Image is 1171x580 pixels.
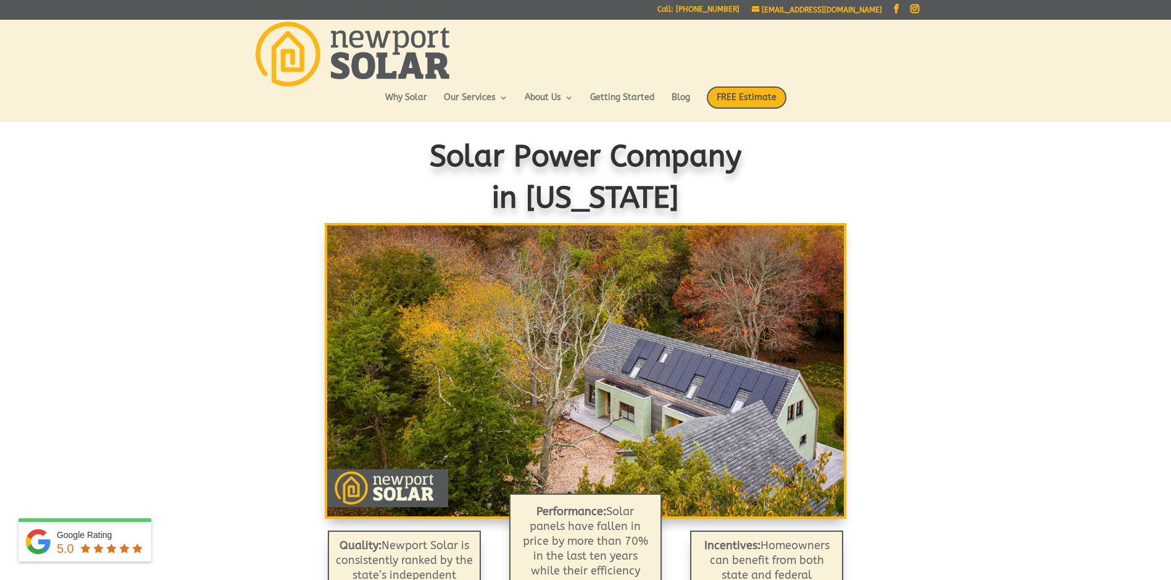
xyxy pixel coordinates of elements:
[707,86,786,121] a: FREE Estimate
[704,539,761,552] strong: Incentives:
[327,225,844,516] img: Solar Modules: Roof Mounted
[256,22,449,86] img: Newport Solar | Solar Energy Optimized.
[707,86,786,109] span: FREE Estimate
[430,139,742,215] span: Solar Power Company in [US_STATE]
[385,93,427,114] a: Why Solar
[599,492,603,496] a: 4
[536,505,606,518] b: Performance:
[444,93,508,114] a: Our Services
[672,93,690,114] a: Blog
[588,492,593,496] a: 3
[57,529,145,541] div: Google Rating
[752,6,882,14] a: [EMAIL_ADDRESS][DOMAIN_NAME]
[590,93,655,114] a: Getting Started
[525,93,573,114] a: About Us
[567,492,572,496] a: 1
[657,6,740,19] a: Call: [PHONE_NUMBER]
[578,492,582,496] a: 2
[340,539,381,552] strong: Quality:
[57,542,74,555] span: 5.0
